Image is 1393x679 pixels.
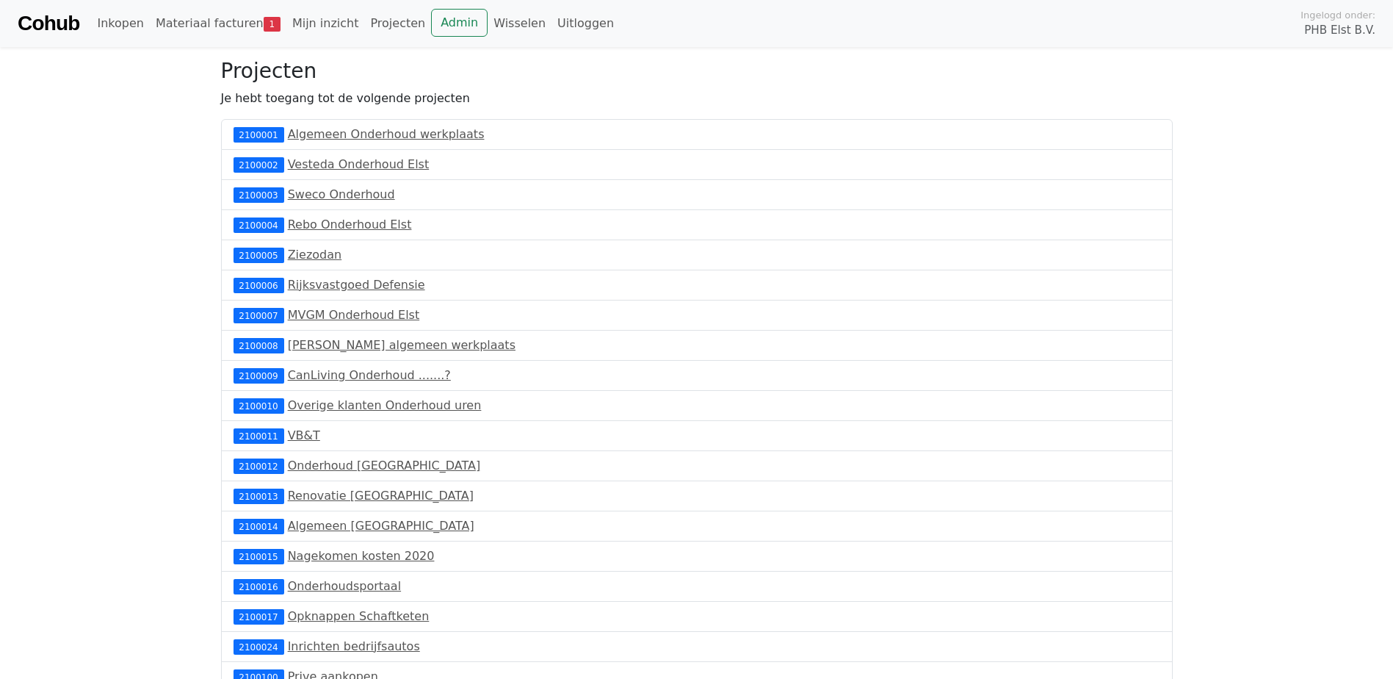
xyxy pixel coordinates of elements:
a: Projecten [364,9,431,38]
div: 2100009 [234,368,284,383]
div: 2100007 [234,308,284,323]
a: CanLiving Onderhoud .......? [288,368,451,382]
div: 2100011 [234,428,284,443]
a: Onderhoudsportaal [288,579,401,593]
a: Rebo Onderhoud Elst [288,218,412,231]
div: 2100010 [234,398,284,413]
a: Nagekomen kosten 2020 [288,549,435,563]
div: 2100013 [234,489,284,503]
a: Overige klanten Onderhoud uren [288,398,482,412]
a: Uitloggen [551,9,620,38]
a: Inrichten bedrijfsautos [288,639,420,653]
a: Algemeen [GEOGRAPHIC_DATA] [288,519,474,533]
a: VB&T [288,428,320,442]
div: 2100017 [234,609,284,624]
a: Cohub [18,6,79,41]
h3: Projecten [221,59,1173,84]
a: Sweco Onderhoud [288,187,395,201]
div: 2100012 [234,459,284,473]
span: PHB Elst B.V. [1304,22,1375,39]
a: Opknappen Schaftketen [288,609,430,623]
div: 2100002 [234,157,284,172]
a: Onderhoud [GEOGRAPHIC_DATA] [288,459,481,473]
a: Renovatie [GEOGRAPHIC_DATA] [288,489,474,503]
a: MVGM Onderhoud Elst [288,308,420,322]
div: 2100001 [234,127,284,142]
div: 2100024 [234,639,284,654]
div: 2100006 [234,278,284,292]
a: Vesteda Onderhoud Elst [288,157,430,171]
div: 2100016 [234,579,284,594]
a: [PERSON_NAME] algemeen werkplaats [288,338,515,352]
div: 2100005 [234,248,284,262]
div: 2100004 [234,218,284,232]
span: 1 [264,17,281,32]
a: Wisselen [488,9,551,38]
a: Admin [431,9,488,37]
a: Rijksvastgoed Defensie [288,278,425,292]
span: Ingelogd onder: [1300,8,1375,22]
a: Mijn inzicht [286,9,365,38]
a: Algemeen Onderhoud werkplaats [288,127,485,141]
a: Inkopen [91,9,149,38]
a: Ziezodan [288,248,342,262]
div: 2100015 [234,549,284,564]
div: 2100003 [234,187,284,202]
div: 2100008 [234,338,284,353]
a: Materiaal facturen1 [150,9,286,38]
p: Je hebt toegang tot de volgende projecten [221,90,1173,107]
div: 2100014 [234,519,284,533]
